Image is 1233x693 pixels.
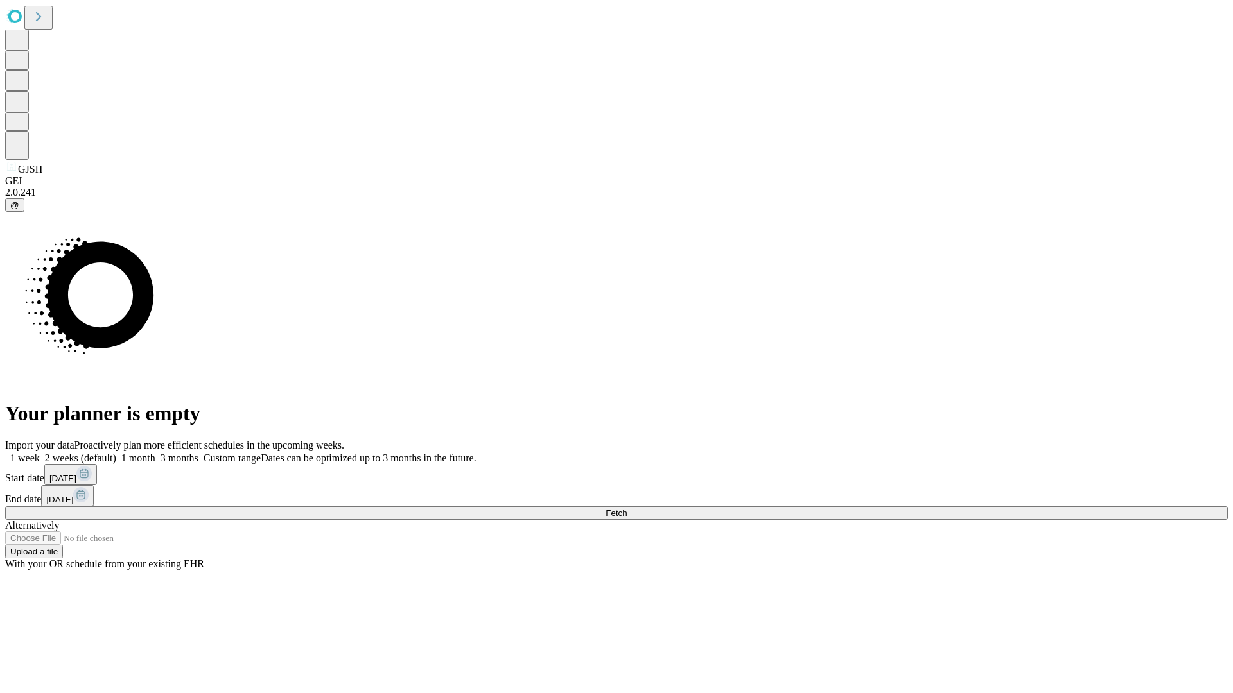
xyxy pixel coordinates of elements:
span: Proactively plan more efficient schedules in the upcoming weeks. [74,440,344,450]
span: Dates can be optimized up to 3 months in the future. [261,452,476,463]
span: [DATE] [46,495,73,504]
span: GJSH [18,164,42,175]
span: 2 weeks (default) [45,452,116,463]
h1: Your planner is empty [5,402,1228,425]
span: Custom range [204,452,261,463]
span: 1 week [10,452,40,463]
span: 1 month [121,452,155,463]
span: @ [10,200,19,210]
button: Fetch [5,506,1228,520]
span: [DATE] [49,474,76,483]
div: Start date [5,464,1228,485]
div: GEI [5,175,1228,187]
span: Import your data [5,440,74,450]
div: 2.0.241 [5,187,1228,198]
span: 3 months [161,452,198,463]
button: [DATE] [41,485,94,506]
span: Fetch [606,508,627,518]
button: Upload a file [5,545,63,558]
button: @ [5,198,24,212]
span: With your OR schedule from your existing EHR [5,558,204,569]
button: [DATE] [44,464,97,485]
div: End date [5,485,1228,506]
span: Alternatively [5,520,59,531]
